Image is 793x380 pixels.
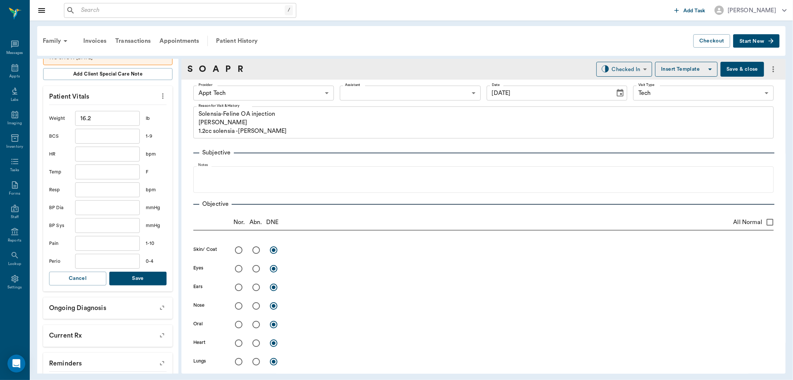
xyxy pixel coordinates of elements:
span: Add client Special Care Note [73,70,143,78]
div: Family [38,32,74,50]
button: more [767,63,780,76]
div: Open Intercom Messenger [7,355,25,373]
button: Close drawer [34,3,49,18]
div: Lookup [8,261,21,267]
button: [PERSON_NAME] [709,3,793,17]
p: Subjective [199,148,234,157]
button: more [157,90,169,102]
div: Tasks [10,167,19,173]
button: Start New [733,34,780,48]
input: MM/DD/YYYY [487,86,610,100]
label: Lungs [193,358,206,364]
span: All Normal [733,218,762,227]
label: Ears [193,283,203,290]
div: Imaging [7,121,22,126]
p: Patient Vitals [43,86,173,105]
div: Inventory [6,144,23,150]
label: Assistant [345,82,360,87]
button: Add client Special Care Note [43,68,173,80]
p: Nor. [233,218,245,227]
div: lb [146,115,167,122]
a: Appointments [155,32,204,50]
label: Skin/ Coat [193,246,217,253]
label: Oral [193,320,203,327]
div: Labs [11,97,19,103]
div: Reports [8,238,22,243]
label: Reason for Visit & History [199,103,239,108]
a: Invoices [79,32,111,50]
div: mmHg [146,204,167,211]
a: S [187,63,193,76]
div: Settings [7,285,22,290]
textarea: Solensia-Feline OA injection [PERSON_NAME] 1.2cc solensia -[PERSON_NAME] [199,110,768,135]
div: Messages [6,50,23,56]
div: BCS [49,133,69,140]
div: HR [49,151,69,158]
label: Visit Type [638,82,655,87]
p: DNE [266,218,278,227]
a: O [199,63,206,76]
a: R [238,63,243,76]
div: Tech [633,86,774,100]
button: Choose date, selected date is Sep 29, 2025 [613,86,628,100]
button: Cancel [49,272,106,285]
a: P [225,63,231,76]
button: Checkout [693,34,730,48]
div: Forms [9,191,20,197]
div: [PERSON_NAME] [728,6,776,15]
a: A [213,63,219,76]
div: Appts [9,74,20,79]
label: Notes [198,163,208,168]
p: Objective [199,199,232,208]
div: / [285,5,293,15]
div: Temp [49,169,69,176]
div: Appt Tech [193,86,334,100]
div: Staff [11,214,19,220]
label: Date [492,82,500,87]
div: BP Sys [49,222,69,229]
div: Perio [49,258,69,265]
div: Weight [49,115,69,122]
p: Current Rx [43,325,173,344]
div: Resp [49,186,69,194]
p: Abn. [249,218,262,227]
button: Add Task [671,3,709,17]
div: bpm [146,151,167,158]
label: Provider [199,82,212,87]
label: Heart [193,339,206,346]
div: 1-9 [146,133,167,140]
div: Pain [49,240,69,247]
p: Ongoing diagnosis [43,297,173,316]
button: Save [109,272,167,285]
p: Reminders [43,353,173,371]
button: Insert Template [655,62,718,77]
div: 1-10 [146,240,167,247]
div: bpm [146,186,167,194]
div: BP Dia [49,204,69,211]
div: F [146,169,167,176]
div: mmHg [146,222,167,229]
label: Nose [193,302,204,309]
button: Save & close [721,62,764,77]
input: Search [78,5,285,16]
div: Checked In [612,65,641,74]
a: Patient History [212,32,262,50]
div: 0-4 [146,258,167,265]
label: Eyes [193,265,203,271]
a: Transactions [111,32,155,50]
